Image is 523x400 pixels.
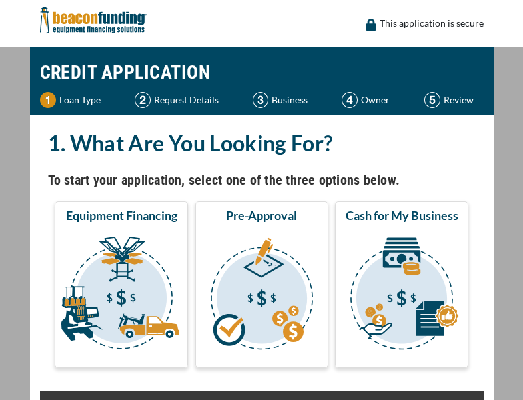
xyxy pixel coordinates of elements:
img: Step 4 [342,92,358,108]
p: Owner [361,92,390,108]
h2: 1. What Are You Looking For? [48,128,476,159]
img: Step 1 [40,92,56,108]
img: lock icon to convery security [366,19,376,31]
span: Equipment Financing [66,207,177,223]
img: Step 2 [135,92,151,108]
button: Pre-Approval [195,201,328,368]
p: Loan Type [59,92,101,108]
p: This application is secure [380,15,484,31]
img: Step 3 [253,92,268,108]
img: Step 5 [424,92,440,108]
h4: To start your application, select one of the three options below. [48,169,476,191]
span: Cash for My Business [346,207,458,223]
button: Cash for My Business [335,201,468,368]
span: Pre-Approval [226,207,297,223]
h1: CREDIT APPLICATION [40,53,484,92]
img: Cash for My Business [338,229,466,362]
p: Review [444,92,474,108]
p: Request Details [154,92,219,108]
img: Pre-Approval [198,229,326,362]
button: Equipment Financing [55,201,188,368]
img: Equipment Financing [57,229,185,362]
p: Business [272,92,308,108]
